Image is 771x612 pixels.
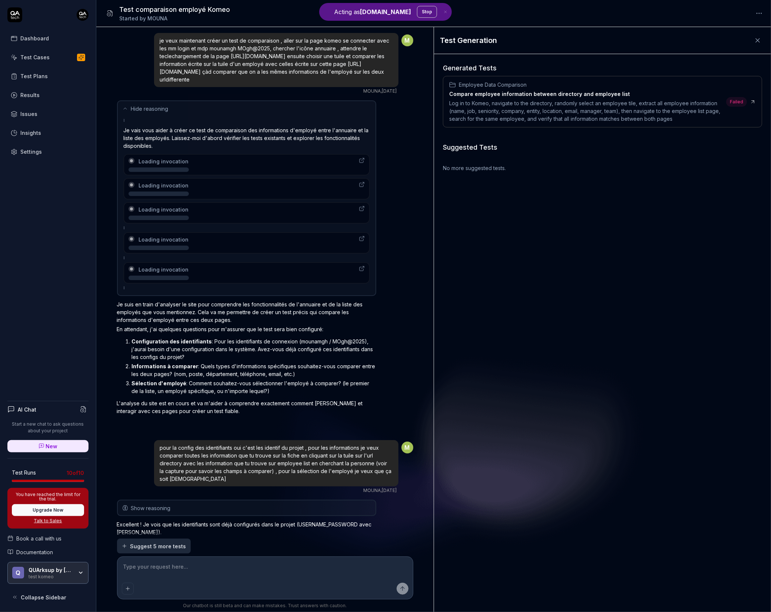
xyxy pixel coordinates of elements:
[139,182,189,189] div: Loading invocation
[443,142,762,152] h3: Suggested Tests
[117,300,376,324] p: Je suis en train d'analyser le site pour comprendre les fonctionnalités de l'annuaire et de la li...
[117,399,376,415] p: L'analyse du site est en cours et va m'aider à comprendre exactement comment [PERSON_NAME] et int...
[160,445,392,482] span: pour la config des identifiants oui c'est les identif du projet , pour les informations je veux c...
[20,91,40,99] div: Results
[443,63,762,73] h3: Generated Tests
[459,81,527,89] span: Employee Data Comparison
[147,15,167,21] span: MOUNA
[12,504,84,516] button: Upgrade Now
[117,520,376,536] p: Excellent ! Je vois que les identifiants sont déjà configurés dans le projet (USERNAME_PASSWORD a...
[132,363,198,369] strong: Informations à comparer
[131,105,168,113] span: Hide reasoning
[132,338,212,345] strong: Configuration des identifiants
[7,548,89,556] a: Documentation
[7,535,89,542] a: Book a call with us
[67,469,84,477] span: 10 of 10
[16,535,61,542] span: Book a call with us
[118,101,376,116] button: Hide reasoning
[131,504,171,512] span: Show reasoning
[20,34,49,42] div: Dashboard
[401,442,413,453] span: M
[119,4,230,14] h1: Test comparaison employé Komeo
[7,50,89,64] a: Test Cases
[122,583,134,595] button: Add attachment
[16,548,53,556] span: Documentation
[139,206,189,213] div: Loading invocation
[12,567,24,579] span: Q
[7,107,89,121] a: Issues
[449,90,723,98] h3: Compare employee information between directory and employee list
[46,442,58,450] span: New
[7,590,89,605] button: Collapse Sidebar
[117,602,413,609] div: Our chatbot is still beta and can make mistakes. Trust answers with caution.
[117,538,376,553] p: L'analyse du site est toujours en cours. Dès qu'elle sera terminée, je pourrai voir exactement co...
[139,236,189,243] div: Loading invocation
[7,440,89,452] a: New
[443,76,762,127] a: Employee Data ComparisonCompare employee information between directory and employee listLog in to...
[417,6,437,18] button: Stop
[20,72,48,80] div: Test Plans
[364,88,381,94] span: MOUNA
[29,573,73,579] div: test komeo
[139,266,189,273] div: Loading invocation
[20,129,41,137] div: Insights
[77,9,89,21] img: 7ccf6c19-61ad-4a6c-8811-018b02a1b829.jpg
[401,34,413,46] span: M
[21,593,66,601] span: Collapse Sidebar
[7,562,89,584] button: QQUArksup by [PERSON_NAME]test komeo
[118,500,376,515] button: Show reasoning
[364,88,397,94] div: , [DATE]
[12,492,84,501] p: You have reached the limit for the trial.
[7,421,89,434] p: Start a new chat to ask questions about your project
[117,539,191,553] button: Suggest 5 more tests
[364,488,381,493] span: MOUNA
[29,567,73,573] div: QUArksup by visma
[117,325,376,333] p: En attendant, j'ai quelques questions pour m'assurer que le test sera bien configuré:
[132,380,187,386] strong: Sélection d'employé
[12,469,36,476] h5: Test Runs
[160,37,390,83] span: je veux maintenant créer un test de comparaison , aller sur la page komeo se connecter avec les m...
[726,97,747,107] span: Failed
[7,69,89,83] a: Test Plans
[443,164,762,172] div: No more suggested tests.
[130,542,186,550] span: Suggest 5 more tests
[364,487,397,494] div: , [DATE]
[132,379,376,395] p: : Comment souhaitez-vous sélectionner l'employé à comparer? (le premier de la liste, un employé s...
[449,99,723,123] div: Log in to Komeo, navigate to the directory, randomly select an employee tile, extract all employe...
[119,14,230,22] div: Started by
[20,53,50,61] div: Test Cases
[20,148,42,156] div: Settings
[7,144,89,159] a: Settings
[139,157,189,165] div: Loading invocation
[12,518,84,524] a: Talk to Sales
[132,337,376,361] p: : Pour les identifiants de connexion (mounamgh / MOgh@2025), j'aurai besoin d'une configuration d...
[7,88,89,102] a: Results
[132,362,376,378] p: : Quels types d'informations spécifiques souhaitez-vous comparer entre les deux pages? (nom, post...
[440,35,497,46] h1: Test Generation
[18,406,36,413] h4: AI Chat
[20,110,37,118] div: Issues
[7,31,89,46] a: Dashboard
[124,126,370,150] p: Je vais vous aider à créer ce test de comparaison des informations d'employé entre l'annuaire et ...
[7,126,89,140] a: Insights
